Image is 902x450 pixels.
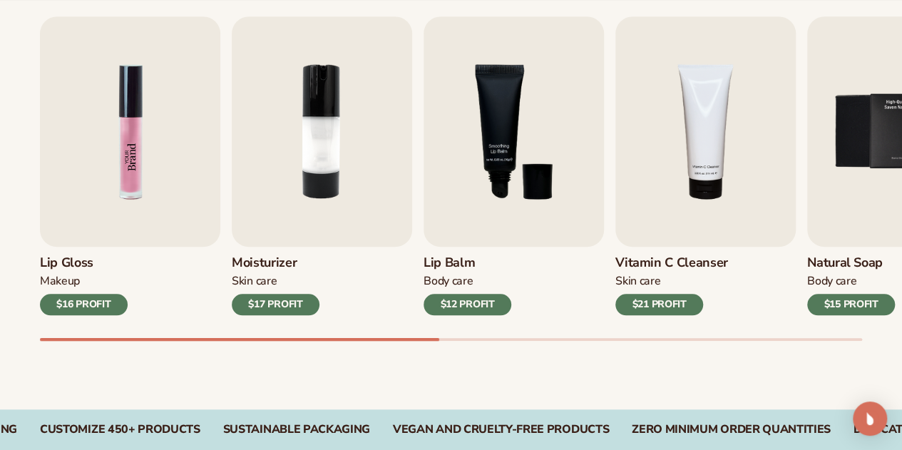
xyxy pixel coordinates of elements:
[807,255,895,271] h3: Natural Soap
[232,16,412,315] a: 2 / 9
[424,255,511,271] h3: Lip Balm
[615,16,796,315] a: 4 / 9
[40,16,220,315] a: 1 / 9
[40,16,220,247] img: Shopify Image 2
[424,16,604,315] a: 3 / 9
[40,423,200,436] div: CUSTOMIZE 450+ PRODUCTS
[615,294,703,315] div: $21 PROFIT
[424,294,511,315] div: $12 PROFIT
[615,255,728,271] h3: Vitamin C Cleanser
[232,255,319,271] h3: Moisturizer
[424,274,511,289] div: Body Care
[223,423,370,436] div: SUSTAINABLE PACKAGING
[393,423,609,436] div: VEGAN AND CRUELTY-FREE PRODUCTS
[40,255,128,271] h3: Lip Gloss
[232,274,319,289] div: Skin Care
[853,402,887,436] div: Open Intercom Messenger
[807,274,895,289] div: Body Care
[232,294,319,315] div: $17 PROFIT
[40,274,128,289] div: Makeup
[632,423,831,436] div: ZERO MINIMUM ORDER QUANTITIES
[615,274,728,289] div: Skin Care
[807,294,895,315] div: $15 PROFIT
[40,294,128,315] div: $16 PROFIT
